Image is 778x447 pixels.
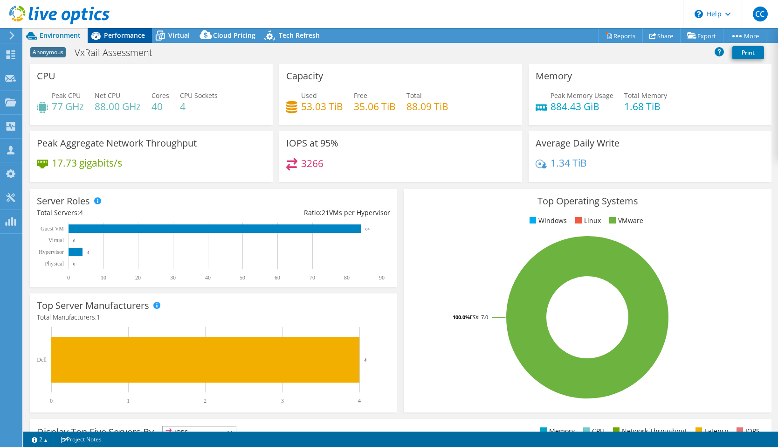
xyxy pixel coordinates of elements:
text: 30 [170,274,176,281]
span: 21 [322,208,329,217]
li: Windows [527,216,567,226]
div: Ratio: VMs per Hypervisor [213,208,390,218]
li: VMware [607,216,643,226]
h4: 53.03 TiB [301,101,343,112]
text: 4 [364,357,367,363]
text: 1 [127,398,130,404]
h4: 3266 [301,158,324,168]
text: 80 [344,274,350,281]
h3: Top Server Manufacturers [37,300,149,311]
span: Total Memory [624,91,667,100]
h3: Memory [536,71,572,81]
span: Peak Memory Usage [551,91,613,100]
text: Dell [37,356,47,363]
text: Physical [45,260,64,267]
span: Virtual [168,31,190,40]
h3: Top Operating Systems [411,196,764,206]
text: 0 [73,238,76,243]
svg: \n [695,10,703,18]
text: 4 [358,398,361,404]
a: Print [732,46,764,59]
text: 84 [365,227,370,231]
a: Share [642,28,681,43]
h4: 884.43 GiB [551,101,613,112]
span: Tech Refresh [279,31,320,40]
h3: IOPS at 95% [286,138,338,148]
span: Anonymous [30,47,66,57]
a: 2 [25,433,54,445]
span: Performance [104,31,145,40]
span: 1 [96,313,100,321]
text: Hypervisor [39,249,64,255]
h3: Average Daily Write [536,138,620,148]
text: 60 [275,274,280,281]
text: Virtual [48,237,64,244]
div: Total Servers: [37,208,213,218]
li: Memory [538,426,575,436]
li: CPU [581,426,605,436]
text: 10 [101,274,106,281]
span: Free [354,91,367,100]
a: More [723,28,766,43]
text: 20 [135,274,141,281]
text: 50 [240,274,245,281]
text: 40 [205,274,211,281]
h3: Peak Aggregate Network Throughput [37,138,197,148]
text: 0 [67,274,70,281]
h3: Capacity [286,71,323,81]
span: Environment [40,31,81,40]
text: 3 [281,398,284,404]
h4: 4 [180,101,218,112]
h4: 1.34 TiB [551,158,587,168]
span: CC [753,7,768,21]
h3: Server Roles [37,196,90,206]
text: 90 [379,274,385,281]
h4: 17.73 gigabits/s [52,158,122,168]
text: 2 [204,398,207,404]
h1: VxRail Assessment [70,48,167,58]
li: Network Throughput [611,426,687,436]
span: Cloud Pricing [213,31,255,40]
span: Peak CPU [52,91,81,100]
span: IOPS [163,426,236,438]
text: 4 [87,250,90,255]
h4: 35.06 TiB [354,101,396,112]
li: IOPS [734,426,760,436]
text: 0 [73,262,76,266]
a: Reports [598,28,643,43]
span: CPU Sockets [180,91,218,100]
tspan: ESXi 7.0 [470,314,488,321]
text: Guest VM [41,225,64,232]
a: Export [680,28,723,43]
h4: 88.09 TiB [406,101,448,112]
span: Net CPU [95,91,120,100]
li: Latency [693,426,728,436]
h4: 88.00 GHz [95,101,141,112]
h3: CPU [37,71,55,81]
span: Used [301,91,317,100]
a: Project Notes [54,433,108,445]
h4: Total Manufacturers: [37,312,390,322]
li: Linux [573,216,601,226]
span: Cores [151,91,169,100]
text: 0 [50,398,53,404]
h4: 1.68 TiB [624,101,667,112]
span: 4 [79,208,83,217]
h4: 40 [151,101,169,112]
h4: 77 GHz [52,101,84,112]
tspan: 100.0% [453,314,470,321]
span: Total [406,91,422,100]
text: 70 [310,274,315,281]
